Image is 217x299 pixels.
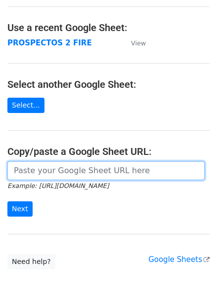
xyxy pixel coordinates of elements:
h4: Select another Google Sheet: [7,78,210,90]
h4: Copy/paste a Google Sheet URL: [7,146,210,157]
small: Example: [URL][DOMAIN_NAME] [7,182,109,189]
div: Widget de chat [168,252,217,299]
input: Paste your Google Sheet URL here [7,161,205,180]
a: View [121,38,146,47]
a: Select... [7,98,44,113]
a: Google Sheets [148,255,210,264]
input: Next [7,201,33,217]
small: View [131,39,146,47]
h4: Use a recent Google Sheet: [7,22,210,34]
a: Need help? [7,254,55,269]
a: PROSPECTOS 2 FIRE [7,38,92,47]
iframe: Chat Widget [168,252,217,299]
